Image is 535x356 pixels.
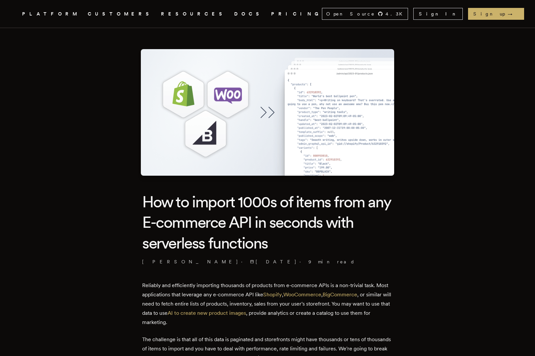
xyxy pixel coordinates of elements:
img: Featured image for How to import 1000s of items from any E-commerce API in seconds with serverles... [141,49,394,176]
a: CUSTOMERS [88,10,153,18]
a: WooCommerce [283,291,321,298]
a: Sign up [468,8,524,20]
button: RESOURCES [161,10,226,18]
a: Sign In [413,8,463,20]
a: Shopify [263,291,282,298]
span: 9 min read [308,258,355,265]
p: Reliably and efficiently importing thousands of products from e-commerce APIs is a non-trivial ta... [142,281,393,327]
span: 4.3 K [386,11,406,17]
span: Open Source [326,11,375,17]
span: → [508,11,519,17]
a: AI to create new product images [168,310,246,316]
h1: How to import 1000s of items from any E-commerce API in seconds with serverless functions [142,192,393,253]
a: BigCommerce [323,291,357,298]
button: PLATFORM [22,10,80,18]
span: [DATE] [250,258,297,265]
a: DOCS [234,10,263,18]
a: PRICING [271,10,322,18]
p: · · [142,258,393,265]
a: [PERSON_NAME] [142,258,238,265]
